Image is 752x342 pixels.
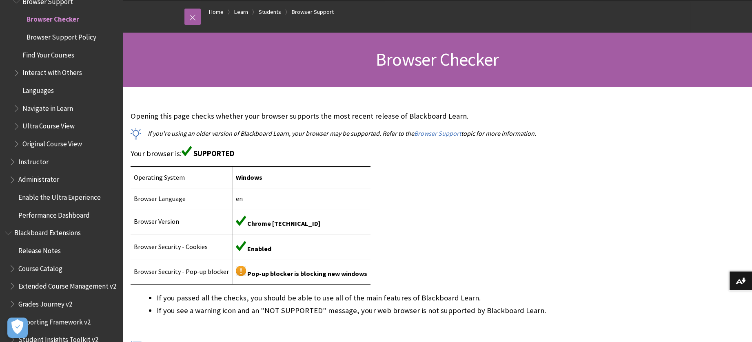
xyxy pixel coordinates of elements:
[131,188,233,209] td: Browser Language
[247,269,367,278] span: Pop-up blocker is blocking new windows
[236,194,243,203] span: en
[131,167,233,188] td: Operating System
[18,262,62,273] span: Course Catalog
[157,305,623,316] li: If you see a warning icon and an "NOT SUPPORTED" message, your web browser is not supported by Bl...
[259,7,281,17] a: Students
[18,173,59,184] span: Administrator
[22,84,54,95] span: Languages
[18,315,91,326] span: Reporting Framework v2
[234,7,248,17] a: Learn
[131,234,233,259] td: Browser Security - Cookies
[157,292,623,304] li: If you passed all the checks, you should be able to use all of the main features of Blackboard Le...
[131,129,623,138] p: If you're using an older version of Blackboard Learn, your browser may be supported. Refer to the...
[18,244,61,255] span: Release Notes
[131,111,623,121] p: Opening this page checks whether your browser supports the most recent release of Blackboard Learn.
[182,146,192,156] img: Green supported icon
[414,129,461,138] a: Browser Support
[376,48,499,71] span: Browser Checker
[292,7,334,17] a: Browser Support
[18,190,101,201] span: Enable the Ultra Experience
[18,208,90,219] span: Performance Dashboard
[22,66,82,77] span: Interact with Others
[236,216,246,226] img: Green supported icon
[247,219,320,227] span: Chrome [TECHNICAL_ID]
[131,209,233,234] td: Browser Version
[22,119,75,130] span: Ultra Course View
[22,137,82,148] span: Original Course View
[18,279,116,290] span: Extended Course Management v2
[131,146,623,159] p: Your browser is:
[7,318,28,338] button: Open Preferences
[247,245,271,253] span: Enabled
[22,101,73,113] span: Navigate in Learn
[236,266,246,276] img: Yellow warning icon
[27,13,79,24] span: Browser Checker
[193,149,235,158] span: SUPPORTED
[236,241,246,251] img: Green supported icon
[131,259,233,284] td: Browser Security - Pop-up blocker
[14,226,81,237] span: Blackboard Extensions
[18,297,72,308] span: Grades Journey v2
[18,155,49,166] span: Instructor
[22,48,74,59] span: Find Your Courses
[27,30,96,41] span: Browser Support Policy
[209,7,224,17] a: Home
[236,173,262,181] span: Windows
